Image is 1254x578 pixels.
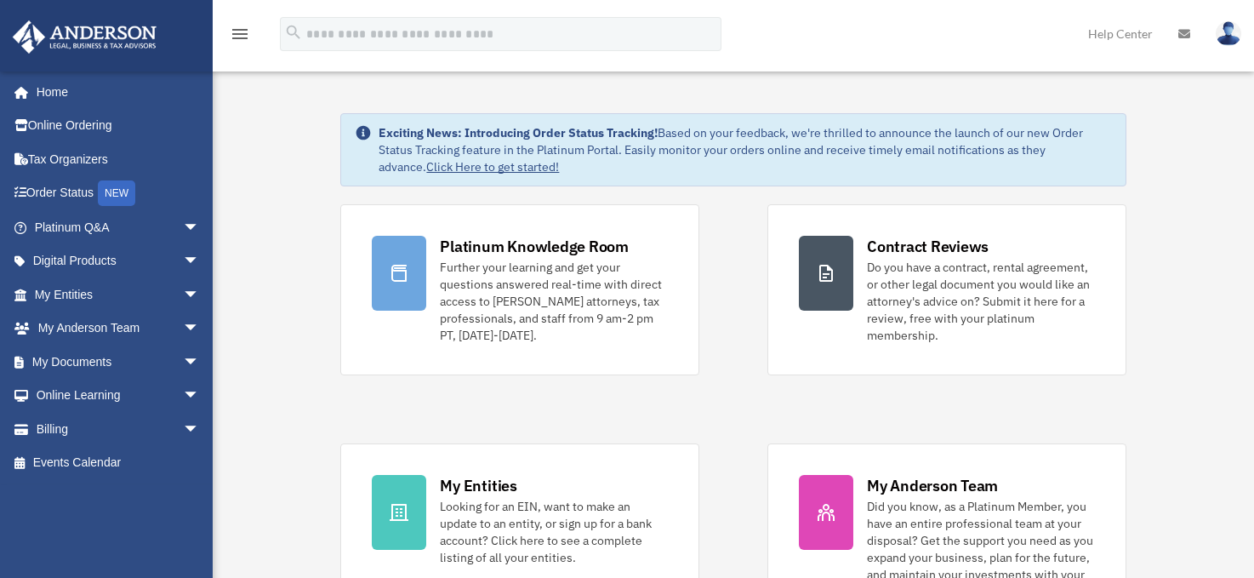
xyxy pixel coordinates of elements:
span: arrow_drop_down [183,312,217,346]
a: My Documentsarrow_drop_down [12,345,225,379]
a: Contract Reviews Do you have a contract, rental agreement, or other legal document you would like... [767,204,1126,375]
div: Do you have a contract, rental agreement, or other legal document you would like an attorney's ad... [867,259,1095,344]
a: Tax Organizers [12,142,225,176]
a: Platinum Q&Aarrow_drop_down [12,210,225,244]
img: Anderson Advisors Platinum Portal [8,20,162,54]
a: Platinum Knowledge Room Further your learning and get your questions answered real-time with dire... [340,204,699,375]
a: Click Here to get started! [426,159,559,175]
a: Events Calendar [12,446,225,480]
span: arrow_drop_down [183,412,217,447]
img: User Pic [1216,21,1241,46]
a: Digital Productsarrow_drop_down [12,244,225,278]
div: Contract Reviews [867,236,989,257]
span: arrow_drop_down [183,379,217,414]
i: search [284,23,303,42]
span: arrow_drop_down [183,345,217,380]
div: Looking for an EIN, want to make an update to an entity, or sign up for a bank account? Click her... [440,498,668,566]
div: NEW [98,180,135,206]
span: arrow_drop_down [183,210,217,245]
div: Platinum Knowledge Room [440,236,629,257]
strong: Exciting News: Introducing Order Status Tracking! [379,125,658,140]
a: Order StatusNEW [12,176,225,211]
i: menu [230,24,250,44]
a: Home [12,75,217,109]
span: arrow_drop_down [183,244,217,279]
div: Further your learning and get your questions answered real-time with direct access to [PERSON_NAM... [440,259,668,344]
div: Based on your feedback, we're thrilled to announce the launch of our new Order Status Tracking fe... [379,124,1111,175]
a: menu [230,30,250,44]
a: My Anderson Teamarrow_drop_down [12,312,225,346]
div: My Anderson Team [867,475,998,496]
a: My Entitiesarrow_drop_down [12,278,225,312]
a: Billingarrow_drop_down [12,412,225,446]
a: Online Ordering [12,109,225,143]
span: arrow_drop_down [183,278,217,312]
a: Online Learningarrow_drop_down [12,379,225,413]
div: My Entities [440,475,516,496]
